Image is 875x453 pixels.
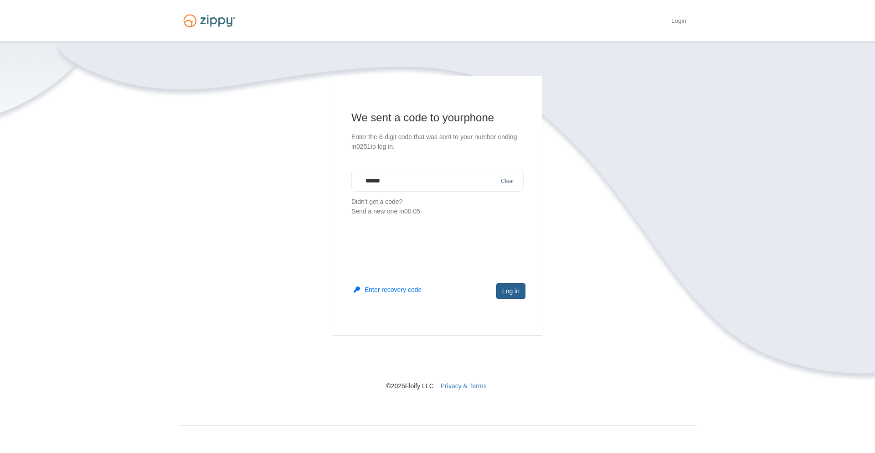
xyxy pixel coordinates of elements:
[351,132,524,151] p: Enter the 6-digit code that was sent to your number ending in 0251 to log in.
[351,207,524,216] div: Send a new one in 00:05
[351,110,524,125] h1: We sent a code to your phone
[498,177,517,186] button: Clear
[441,382,487,390] a: Privacy & Terms
[178,336,697,391] nav: © 2025 Floify LLC
[354,285,422,294] button: Enter recovery code
[351,197,524,216] p: Didn't get a code?
[178,10,241,31] img: Logo
[671,17,686,26] a: Login
[496,283,525,299] button: Log in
